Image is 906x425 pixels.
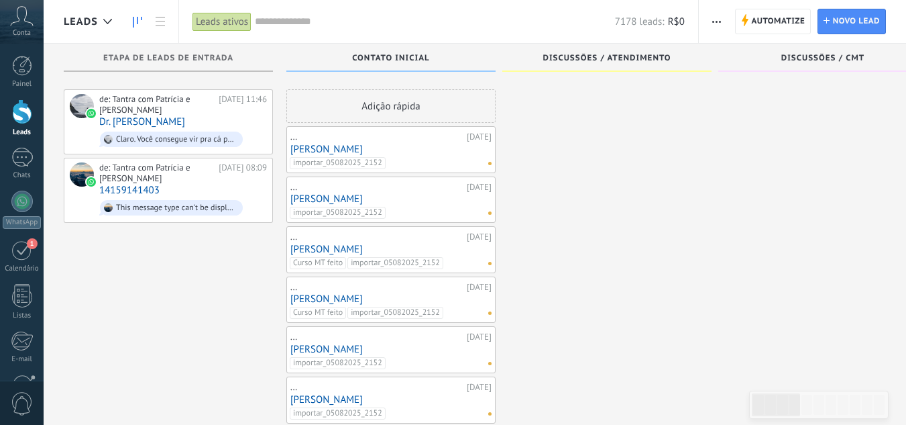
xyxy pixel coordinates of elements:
div: ... [290,232,463,242]
div: Claro. Você consegue vir pra cá pra fazer o curso? [116,135,237,144]
div: [DATE] 08:09 [219,162,267,183]
div: [DATE] [467,232,492,242]
div: de: Tantra com Patrícia e [PERSON_NAME] [99,94,214,115]
span: Nenhuma tarefa atribuída [488,262,492,265]
a: [PERSON_NAME] [290,144,492,155]
div: 14159141403 [70,162,94,187]
span: Discussões / Atendimento [543,54,671,63]
span: Etapa de leads de entrada [103,54,233,63]
span: importar_05082025_2152 [347,307,443,319]
div: de: Tantra com Patrícia e [PERSON_NAME] [99,162,214,183]
div: E-mail [3,355,42,364]
div: Leads ativos [192,12,251,32]
span: Automatize [751,9,805,34]
span: Leads [64,15,98,28]
a: [PERSON_NAME] [290,394,492,406]
div: [DATE] [467,182,492,193]
div: ... [290,282,463,293]
a: Automatize [735,9,811,34]
a: [PERSON_NAME] [290,293,492,305]
div: [DATE] [467,332,492,342]
div: Dr. André Schreiner [70,94,94,118]
a: [PERSON_NAME] [290,344,492,355]
a: [PERSON_NAME] [290,193,492,205]
span: Nenhuma tarefa atribuída [488,312,492,315]
span: Nenhuma tarefa atribuída [488,162,492,165]
div: Listas [3,312,42,320]
div: Contato inicial [293,54,489,65]
div: [DATE] [467,132,492,142]
div: [DATE] [467,282,492,293]
div: ... [290,382,463,393]
span: Discussões / CMT [781,54,864,63]
div: Leads [3,128,42,137]
a: [PERSON_NAME] [290,244,492,255]
div: Chats [3,171,42,180]
span: Curso MT feito [290,257,346,269]
span: importar_05082025_2152 [290,157,386,169]
div: Adição rápida [286,89,496,123]
div: Etapa de leads de entrada [70,54,266,65]
span: 7178 leads: [615,15,665,28]
a: 14159141403 [99,185,160,196]
img: waba.svg [87,109,96,118]
span: Nenhuma tarefa atribuída [488,412,492,416]
div: [DATE] 11:46 [219,94,267,115]
div: This message type can’t be displayed because it’s not supported yet. [116,203,237,213]
div: ... [290,182,463,193]
div: ... [290,332,463,342]
div: Calendário [3,265,42,273]
span: Nenhuma tarefa atribuída [488,211,492,215]
div: [DATE] [467,382,492,393]
span: Nenhuma tarefa atribuída [488,362,492,365]
a: Novo lead [817,9,886,34]
span: Contato inicial [352,54,429,63]
span: importar_05082025_2152 [290,207,386,219]
span: R$0 [668,15,685,28]
div: Discussões / Atendimento [509,54,705,65]
img: waba.svg [87,177,96,187]
div: WhatsApp [3,216,41,229]
span: Conta [13,29,31,38]
div: Painel [3,80,42,89]
span: Novo lead [833,9,880,34]
div: ... [290,132,463,142]
a: Dr. [PERSON_NAME] [99,116,185,128]
span: importar_05082025_2152 [290,357,386,369]
span: importar_05082025_2152 [347,257,443,269]
span: importar_05082025_2152 [290,408,386,420]
span: 1 [27,238,38,249]
span: Curso MT feito [290,307,346,319]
